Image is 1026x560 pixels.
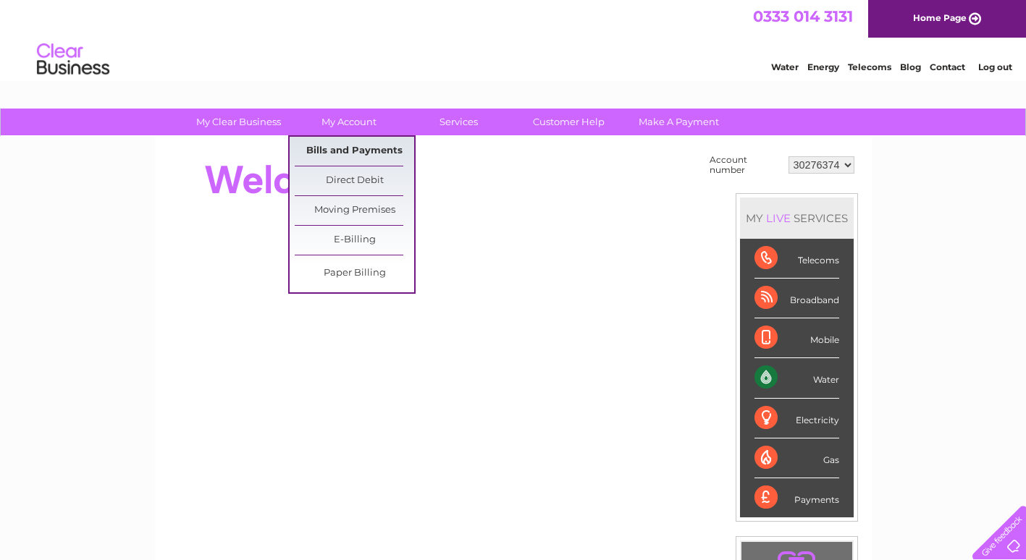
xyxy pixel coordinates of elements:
a: Log out [978,61,1012,72]
a: Direct Debit [295,166,414,195]
a: Moving Premises [295,196,414,225]
div: Mobile [754,318,839,358]
div: Water [754,358,839,398]
a: Contact [930,61,965,72]
a: Services [399,109,518,135]
div: MY SERVICES [740,198,854,239]
a: Telecoms [848,61,891,72]
a: My Clear Business [179,109,298,135]
a: Blog [900,61,921,72]
a: Water [771,61,799,72]
a: 0333 014 3131 [753,7,853,25]
div: Clear Business is a trading name of Verastar Limited (registered in [GEOGRAPHIC_DATA] No. 3667643... [172,8,856,70]
a: Bills and Payments [295,137,414,166]
a: Paper Billing [295,259,414,288]
a: E-Billing [295,226,414,255]
div: LIVE [763,211,794,225]
div: Telecoms [754,239,839,279]
a: Energy [807,61,839,72]
a: Customer Help [509,109,628,135]
div: Broadband [754,279,839,318]
td: Account number [706,151,785,179]
div: Electricity [754,399,839,438]
div: Payments [754,478,839,517]
a: Make A Payment [619,109,739,135]
a: My Account [289,109,408,135]
div: Gas [754,438,839,478]
img: logo.png [36,38,110,82]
